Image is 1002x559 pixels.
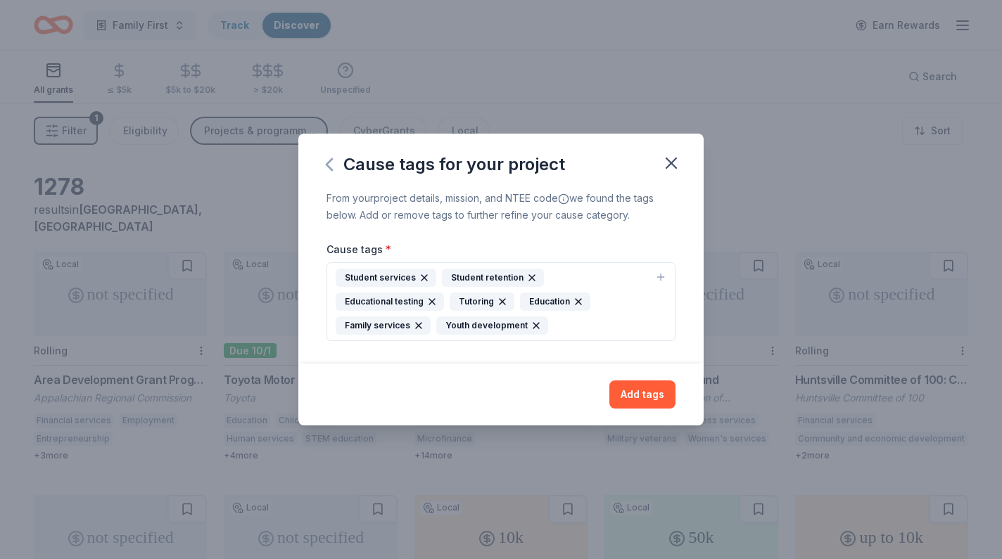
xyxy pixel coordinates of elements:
[326,190,676,224] div: From your project details, mission, and NTEE code we found the tags below. Add or remove tags to ...
[450,293,514,311] div: Tutoring
[520,293,590,311] div: Education
[442,269,544,287] div: Student retention
[436,316,548,335] div: Youth development
[336,269,436,287] div: Student services
[609,380,676,409] button: Add tags
[326,243,391,257] label: Cause tags
[326,262,676,341] button: Student servicesStudent retentionEducational testingTutoringEducationFamily servicesYouth develop...
[336,316,431,335] div: Family services
[336,293,444,311] div: Educational testing
[326,153,565,176] div: Cause tags for your project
